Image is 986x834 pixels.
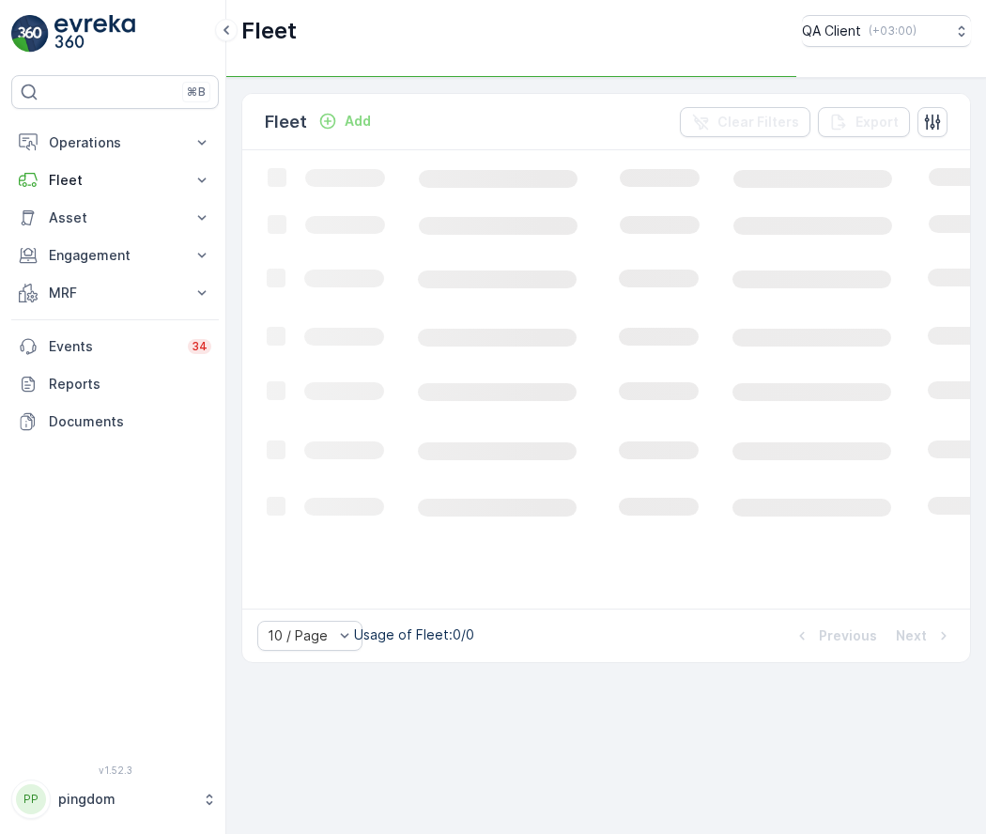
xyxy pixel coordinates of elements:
[345,112,371,131] p: Add
[49,337,177,356] p: Events
[11,237,219,274] button: Engagement
[49,208,181,227] p: Asset
[49,412,211,431] p: Documents
[49,284,181,302] p: MRF
[896,626,927,645] p: Next
[11,328,219,365] a: Events34
[791,625,879,647] button: Previous
[49,246,181,265] p: Engagement
[11,403,219,440] a: Documents
[11,365,219,403] a: Reports
[855,113,899,131] p: Export
[818,107,910,137] button: Export
[187,85,206,100] p: ⌘B
[680,107,810,137] button: Clear Filters
[49,375,211,394] p: Reports
[354,625,474,644] p: Usage of Fleet : 0/0
[192,339,208,354] p: 34
[11,162,219,199] button: Fleet
[11,124,219,162] button: Operations
[802,15,971,47] button: QA Client(+03:00)
[16,784,46,814] div: PP
[11,199,219,237] button: Asset
[241,16,297,46] p: Fleet
[49,171,181,190] p: Fleet
[11,274,219,312] button: MRF
[49,133,181,152] p: Operations
[869,23,917,39] p: ( +03:00 )
[802,22,861,40] p: QA Client
[11,780,219,819] button: PPpingdom
[54,15,135,53] img: logo_light-DOdMpM7g.png
[11,15,49,53] img: logo
[265,109,307,135] p: Fleet
[894,625,955,647] button: Next
[11,764,219,776] span: v 1.52.3
[819,626,877,645] p: Previous
[311,110,378,132] button: Add
[717,113,799,131] p: Clear Filters
[58,790,193,809] p: pingdom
